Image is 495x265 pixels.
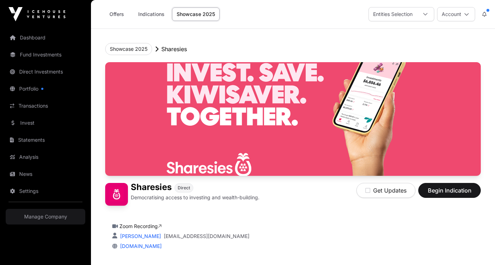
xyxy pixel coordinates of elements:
[369,7,417,21] div: Entities Selection
[356,183,415,198] button: Get Updates
[9,7,65,21] img: Icehouse Ventures Logo
[105,62,481,176] img: Sharesies
[418,183,481,198] button: Begin Indication
[6,30,85,45] a: Dashboard
[134,7,169,21] a: Indications
[164,233,249,240] a: [EMAIL_ADDRESS][DOMAIN_NAME]
[6,132,85,148] a: Statements
[119,233,161,239] a: [PERSON_NAME]
[6,47,85,63] a: Fund Investments
[102,7,131,21] a: Offers
[131,194,259,201] p: Democratising access to investing and wealth-building.
[172,7,220,21] a: Showcase 2025
[131,183,172,193] h1: Sharesies
[6,149,85,165] a: Analysis
[178,185,190,191] span: Direct
[161,45,187,53] p: Sharesies
[459,231,495,265] iframe: Chat Widget
[6,209,85,225] a: Manage Company
[6,98,85,114] a: Transactions
[117,243,162,249] a: [DOMAIN_NAME]
[119,223,162,229] a: Zoom Recording
[6,183,85,199] a: Settings
[6,64,85,80] a: Direct Investments
[6,115,85,131] a: Invest
[105,183,128,206] img: Sharesies
[6,81,85,97] a: Portfolio
[437,7,475,21] button: Account
[6,166,85,182] a: News
[427,186,472,195] span: Begin Indication
[105,43,152,55] button: Showcase 2025
[418,190,481,197] a: Begin Indication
